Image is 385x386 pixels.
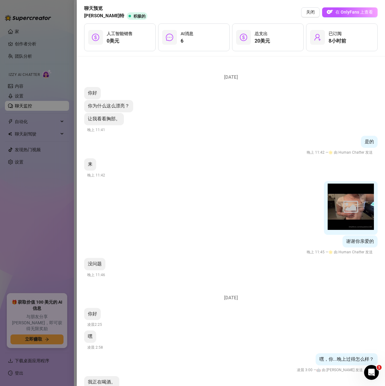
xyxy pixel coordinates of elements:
span: 用户添加 [314,34,321,41]
font: 晚上 11:42 [307,150,325,155]
font: 关闭 [306,10,315,15]
span: 美元 [92,34,99,41]
font: 20美元 [255,38,270,44]
font: 8小时前 [329,38,346,44]
font: 人工智能销售 [107,31,133,36]
font: 你好 [88,90,97,96]
font: 谢谢你亲爱的 [346,239,374,244]
a: 的在 OnlyFans 上查看 [322,7,378,18]
font: 凌晨2:25 [87,322,102,327]
font: 晚上 11:45 [307,250,325,254]
font: 让我看看胸部。 [88,116,120,122]
font: 已订阅 [329,31,342,36]
font: 凌晨 3:00 [297,368,313,372]
font: 没问题 [88,261,102,267]
font: 晚上 11:41 [87,128,105,132]
font: 你为什么这么漂亮？ [88,103,129,109]
span: 信息 [166,34,173,41]
button: 的在 OnlyFans 上查看 [322,7,378,17]
font: [DATE] [224,74,238,80]
font: 来 [88,161,92,167]
font: — [313,368,316,372]
font: 你好 [88,311,97,317]
font: 在 OnlyFans 上查看 [335,10,373,15]
font: 嘿 [88,334,92,339]
font: 嘿，你...晚上过得怎么样？ [319,356,374,362]
font: 晚上 11:42 [87,173,105,177]
font: 是的 [365,139,374,144]
font: 0美元 [107,38,119,44]
font: 积极的 [133,14,145,19]
font: [DATE] [224,295,238,301]
span: 美元 [240,34,247,41]
font: 凌晨 2:58 [87,345,103,350]
font: 🌟 由 Human Chatter 发送 [328,150,373,155]
font: — [326,150,328,155]
font: 聊天预览 [84,6,103,11]
button: 关闭 [301,7,320,17]
font: [PERSON_NAME]特 [84,13,124,19]
font: 🌟 由 Human Chatter 发送 [328,250,373,254]
font: 🤖 由 [PERSON_NAME] 发送 [316,368,363,372]
font: 1 [378,365,380,369]
iframe: 对讲机实时聊天 [364,365,379,380]
font: 晚上 11:46 [87,273,105,277]
font: 6 [181,38,183,44]
font: 我正在喝酒。 [88,379,116,385]
font: AI消息 [181,31,193,36]
font: — [326,250,328,254]
img: 的 [327,9,333,15]
font: 总支出 [255,31,268,36]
